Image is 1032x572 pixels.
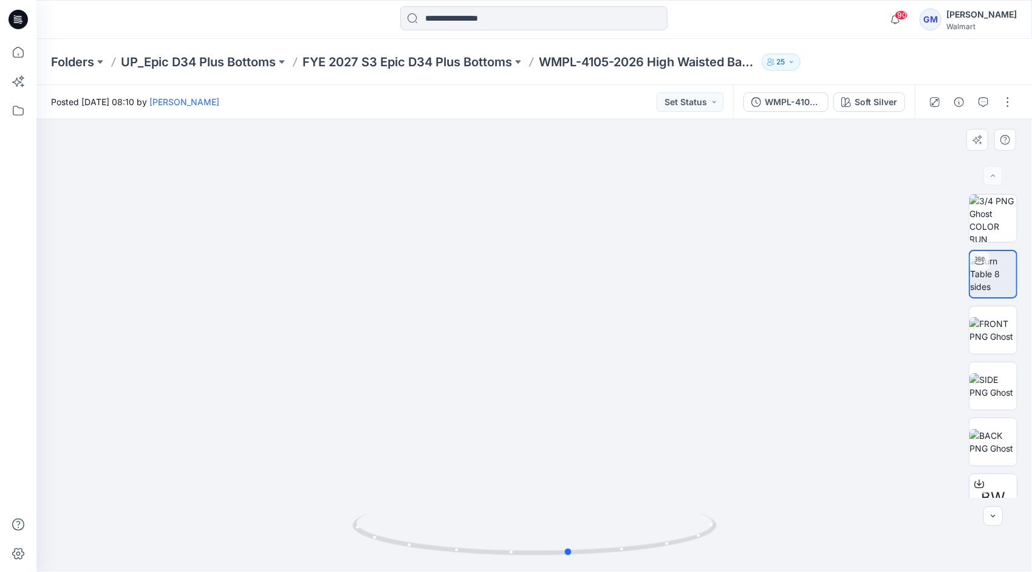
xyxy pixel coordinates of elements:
[969,429,1017,455] img: BACK PNG Ghost
[833,92,905,112] button: Soft Silver
[51,95,219,108] span: Posted [DATE] 08:10 by
[51,53,94,71] a: Folders
[765,95,821,109] div: WMPL-4105-2026 High Waisted Barrel Leg_Full Colorway
[743,92,829,112] button: WMPL-4105-2026 High Waisted Barrel Leg_Full Colorway
[946,22,1017,31] div: Walmart
[777,55,785,69] p: 25
[970,255,1016,293] img: Turn Table 8 sides
[969,373,1017,399] img: SIDE PNG Ghost
[762,53,801,71] button: 25
[121,53,276,71] a: UP_Epic D34 Plus Bottoms
[969,317,1017,343] img: FRONT PNG Ghost
[981,487,1005,509] span: BW
[855,95,897,109] div: Soft Silver
[539,53,757,71] p: WMPL-4105-2026 High Waisted Barrel Leg
[920,9,941,30] div: GM
[895,10,908,20] span: 90
[949,92,969,112] button: Details
[302,53,512,71] a: FYE 2027 S3 Epic D34 Plus Bottoms
[969,195,1017,242] img: 3/4 PNG Ghost COLOR RUN
[946,7,1017,22] div: [PERSON_NAME]
[149,97,219,107] a: [PERSON_NAME]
